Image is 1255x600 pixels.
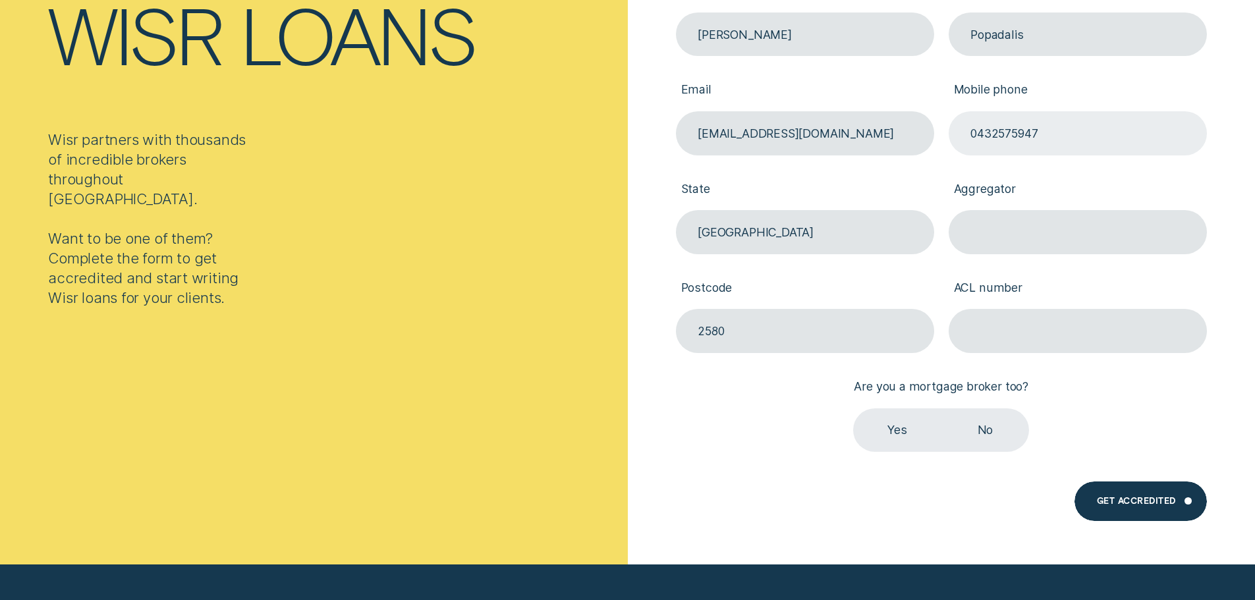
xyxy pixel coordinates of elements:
[1074,481,1206,521] button: Get Accredited
[48,130,253,308] div: Wisr partners with thousands of incredible brokers throughout [GEOGRAPHIC_DATA]. Want to be one o...
[949,71,1207,111] label: Mobile phone
[676,170,934,210] label: State
[849,368,1034,408] label: Are you a mortgage broker too?
[676,269,934,309] label: Postcode
[949,170,1207,210] label: Aggregator
[676,71,934,111] label: Email
[941,408,1029,452] label: No
[949,269,1207,309] label: ACL number
[853,408,941,452] label: Yes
